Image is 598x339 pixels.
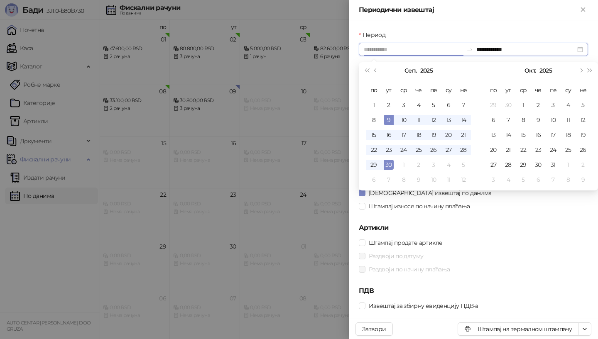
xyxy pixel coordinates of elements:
td: 2025-10-20 [486,142,501,157]
td: 2025-11-07 [546,172,561,187]
td: 2025-10-03 [426,157,441,172]
td: 2025-10-12 [456,172,471,187]
div: 7 [458,100,468,110]
td: 2025-10-12 [576,112,591,127]
div: 11 [414,115,424,125]
div: 1 [399,160,409,170]
div: 4 [563,100,573,110]
button: Close [578,5,588,15]
div: 3 [548,100,558,110]
td: 2025-09-21 [456,127,471,142]
div: 23 [384,145,394,155]
div: 5 [518,175,528,185]
div: 6 [369,175,379,185]
div: 29 [369,160,379,170]
td: 2025-09-29 [366,157,381,172]
td: 2025-10-18 [561,127,576,142]
td: 2025-10-26 [576,142,591,157]
div: 3 [429,160,439,170]
td: 2025-10-17 [546,127,561,142]
div: 29 [488,100,498,110]
div: 8 [399,175,409,185]
td: 2025-10-21 [501,142,516,157]
div: 10 [429,175,439,185]
button: Претходни месец (PageUp) [371,62,380,79]
td: 2025-11-09 [576,172,591,187]
div: 21 [503,145,513,155]
td: 2025-11-08 [561,172,576,187]
td: 2025-10-30 [531,157,546,172]
div: 14 [458,115,468,125]
div: 1 [518,100,528,110]
td: 2025-09-11 [411,112,426,127]
td: 2025-10-08 [396,172,411,187]
div: 16 [533,130,543,140]
h5: Артикли [359,223,588,233]
div: 11 [563,115,573,125]
td: 2025-09-13 [441,112,456,127]
td: 2025-10-25 [561,142,576,157]
td: 2025-10-09 [531,112,546,127]
td: 2025-10-11 [441,172,456,187]
td: 2025-09-15 [366,127,381,142]
td: 2025-10-11 [561,112,576,127]
td: 2025-10-15 [516,127,531,142]
div: 8 [563,175,573,185]
td: 2025-10-27 [486,157,501,172]
td: 2025-10-29 [516,157,531,172]
div: 1 [563,160,573,170]
td: 2025-10-06 [486,112,501,127]
button: Следећи месец (PageDown) [576,62,585,79]
div: 2 [578,160,588,170]
button: Изабери годину [539,62,552,79]
div: 29 [518,160,528,170]
td: 2025-10-10 [426,172,441,187]
span: Штампај износе по начину плаћања [365,202,473,211]
div: 2 [414,160,424,170]
input: Период [364,45,463,54]
th: ут [381,83,396,98]
div: 9 [414,175,424,185]
td: 2025-09-22 [366,142,381,157]
div: 28 [458,145,468,155]
td: 2025-11-03 [486,172,501,187]
div: 12 [458,175,468,185]
td: 2025-09-25 [411,142,426,157]
th: по [366,83,381,98]
td: 2025-09-26 [426,142,441,157]
td: 2025-10-19 [576,127,591,142]
div: 13 [488,130,498,140]
td: 2025-10-22 [516,142,531,157]
div: Периодични извештај [359,5,578,15]
td: 2025-09-17 [396,127,411,142]
div: 6 [533,175,543,185]
td: 2025-10-04 [561,98,576,112]
th: не [456,83,471,98]
div: 5 [458,160,468,170]
td: 2025-09-28 [456,142,471,157]
td: 2025-09-23 [381,142,396,157]
button: Изабери месец [524,62,536,79]
div: 6 [444,100,453,110]
button: Претходна година (Control + left) [362,62,371,79]
td: 2025-10-13 [486,127,501,142]
th: су [561,83,576,98]
td: 2025-09-02 [381,98,396,112]
td: 2025-09-20 [441,127,456,142]
td: 2025-10-09 [411,172,426,187]
td: 2025-09-04 [411,98,426,112]
div: 11 [444,175,453,185]
div: 19 [578,130,588,140]
div: 4 [414,100,424,110]
td: 2025-10-03 [546,98,561,112]
th: не [576,83,591,98]
div: 17 [548,130,558,140]
div: 7 [548,175,558,185]
td: 2025-10-14 [501,127,516,142]
span: Раздвоји по начину плаћања [365,265,453,274]
label: Период [359,30,390,39]
td: 2025-09-18 [411,127,426,142]
td: 2025-10-07 [381,172,396,187]
button: Затвори [355,322,393,336]
td: 2025-10-16 [531,127,546,142]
